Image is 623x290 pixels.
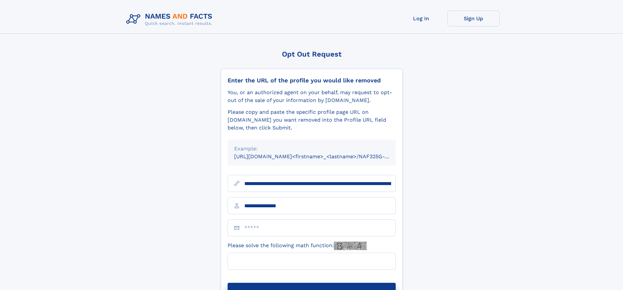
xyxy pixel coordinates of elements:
a: Log In [395,10,447,26]
div: Opt Out Request [221,50,403,58]
small: [URL][DOMAIN_NAME]<firstname>_<lastname>/NAF325G-xxxxxxxx [234,153,408,160]
div: Enter the URL of the profile you would like removed [228,77,396,84]
div: Please copy and paste the specific profile page URL on [DOMAIN_NAME] you want removed into the Pr... [228,108,396,132]
div: Example: [234,145,389,153]
img: Logo Names and Facts [124,10,218,28]
label: Please solve the following math function: [228,242,367,250]
div: You, or an authorized agent on your behalf, may request to opt-out of the sale of your informatio... [228,89,396,104]
a: Sign Up [447,10,500,26]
